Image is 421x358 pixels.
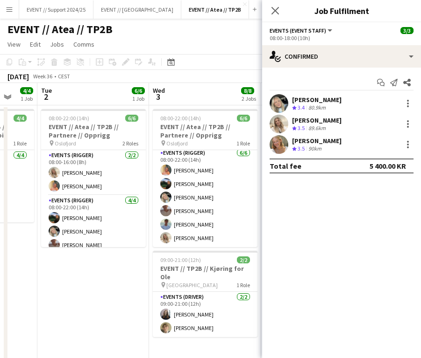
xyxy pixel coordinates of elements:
app-card-role: Events (Rigger)2/208:00-16:00 (8h)[PERSON_NAME][PERSON_NAME] [41,150,146,195]
span: 6/6 [125,115,138,122]
div: 80.9km [307,104,328,112]
div: 89.6km [307,124,328,132]
h1: EVENT // Atea // TP2B [7,22,113,36]
span: Oslofjord [55,140,76,147]
h3: Job Fulfilment [262,5,421,17]
a: Edit [26,38,44,50]
span: 09:00-21:00 (12h) [160,256,201,263]
a: Jobs [46,38,68,50]
span: Events (Event Staff) [270,27,326,34]
h3: EVENT // Atea // TP2B // Partnere // Opprigg [153,123,257,139]
div: [PERSON_NAME] [292,137,342,145]
app-card-role: Events (Driver)2/209:00-21:00 (12h)[PERSON_NAME][PERSON_NAME] [153,292,257,337]
span: 2 [40,91,52,102]
h3: EVENT // Atea // TP2B // Partnere // Opprigg [41,123,146,139]
span: 2 Roles [122,140,138,147]
div: 1 Job [21,95,33,102]
span: 08:00-22:00 (14h) [49,115,89,122]
span: [GEOGRAPHIC_DATA] [166,282,218,289]
span: 3.5 [298,145,305,152]
app-card-role: Events (Rigger)4/408:00-22:00 (14h)[PERSON_NAME][PERSON_NAME][PERSON_NAME] [41,195,146,268]
span: 1 Role [13,140,27,147]
span: Edit [30,40,41,48]
span: 1 Role [236,282,250,289]
span: 2/2 [237,256,250,263]
span: 4/4 [20,87,33,94]
a: Comms [70,38,98,50]
div: [PERSON_NAME] [292,116,342,124]
button: EVENT // [GEOGRAPHIC_DATA] [93,0,181,19]
span: 6/6 [132,87,145,94]
div: 2 Jobs [242,95,256,102]
span: Jobs [50,40,64,48]
div: Total fee [270,161,301,171]
span: Comms [73,40,94,48]
button: EVENT // Atea // TP2B [181,0,249,19]
button: Events (Event Staff) [270,27,334,34]
h3: EVENT // TP2B // Kjøring for Ole [153,264,257,281]
a: View [4,38,24,50]
div: CEST [58,73,70,80]
span: Tue [41,86,52,95]
span: 1 Role [236,140,250,147]
span: Wed [153,86,165,95]
div: [DATE] [7,72,29,81]
app-job-card: 09:00-21:00 (12h)2/2EVENT // TP2B // Kjøring for Ole [GEOGRAPHIC_DATA]1 RoleEvents (Driver)2/209:... [153,251,257,337]
span: 4/4 [14,115,27,122]
span: 3 [151,91,165,102]
app-card-role: Events (Rigger)6/608:00-22:00 (14h)[PERSON_NAME][PERSON_NAME][PERSON_NAME][PERSON_NAME][PERSON_NA... [153,148,257,247]
div: 08:00-18:00 (10h) [270,34,414,41]
span: Oslofjord [166,140,188,147]
span: 3.5 [298,124,305,131]
app-job-card: 08:00-22:00 (14h)6/6EVENT // Atea // TP2B // Partnere // Opprigg Oslofjord1 RoleEvents (Rigger)6/... [153,109,257,247]
app-job-card: 08:00-22:00 (14h)6/6EVENT // Atea // TP2B // Partnere // Opprigg Oslofjord2 RolesEvents (Rigger)2... [41,109,146,247]
div: Confirmed [262,45,421,68]
div: 90km [307,145,323,153]
div: [PERSON_NAME] [292,96,342,104]
div: 5 400.00 KR [370,161,406,171]
span: 08:00-22:00 (14h) [160,115,201,122]
div: 1 Job [132,95,144,102]
span: View [7,40,21,48]
span: 8/8 [241,87,254,94]
span: 6/6 [237,115,250,122]
button: EVENT // Support 2024/25 [19,0,93,19]
span: Week 36 [31,73,54,80]
span: 3/3 [400,27,414,34]
span: 3.4 [298,104,305,111]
